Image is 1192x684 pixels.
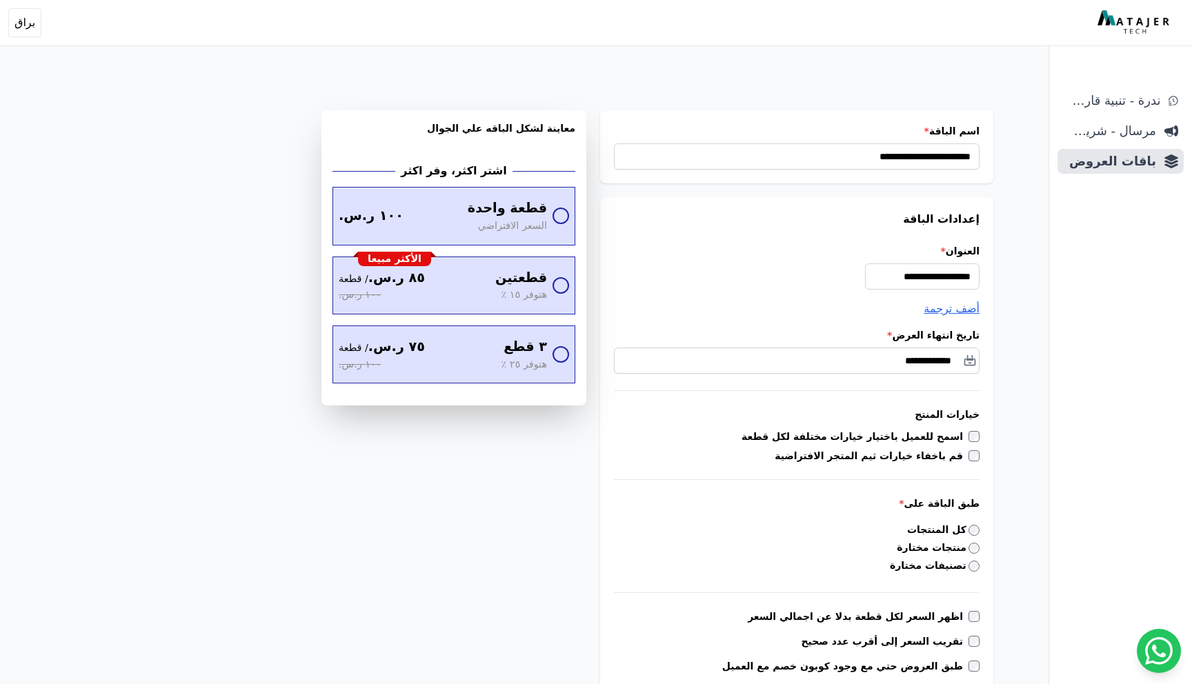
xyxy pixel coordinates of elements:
span: ٣ قطع [504,337,547,357]
bdi: / قطعة [339,273,368,284]
input: كل المنتجات [968,525,980,536]
label: تصنيفات مختارة [890,559,980,573]
span: هتوفر ٢٥ ٪ [501,357,547,372]
bdi: / قطعة [339,342,368,353]
button: أضف ترجمة [924,301,980,317]
label: اسم الباقة [614,124,980,138]
button: براق [8,8,41,37]
label: تاريخ انتهاء العرض [614,328,980,342]
span: ندرة - تنبية قارب علي النفاذ [1063,91,1160,110]
label: طبق الباقة على [614,496,980,510]
label: طبق العروض حتي مع وجود كوبون خصم مع العميل [722,659,968,673]
span: ١٠٠ ر.س. [339,357,381,372]
input: تصنيفات مختارة [968,561,980,572]
span: أضف ترجمة [924,302,980,315]
span: السعر الافتراضي [478,219,547,234]
span: باقات العروض [1063,152,1156,171]
label: العنوان [614,244,980,258]
label: اسمح للعميل باختيار خيارات مختلفة لكل قطعة [742,430,968,443]
label: اظهر السعر لكل قطعة بدلا عن اجمالي السعر [748,610,968,623]
h3: إعدادات الباقة [614,211,980,228]
div: الأكثر مبيعا [358,252,431,267]
h2: اشتر اكثر، وفر اكثر [401,163,506,179]
span: ٨٥ ر.س. [339,268,425,288]
span: مرسال - شريط دعاية [1063,121,1156,141]
span: هتوفر ١٥ ٪ [501,288,547,303]
img: MatajerTech Logo [1097,10,1173,35]
span: براق [14,14,35,31]
label: كل المنتجات [907,523,980,537]
label: قم باخفاء خيارات ثيم المتجر الافتراضية [775,449,968,463]
span: ١٠٠ ر.س. [339,206,404,226]
span: ٧٥ ر.س. [339,337,425,357]
input: منتجات مختارة [968,543,980,554]
h3: معاينة لشكل الباقه علي الجوال [332,121,575,152]
span: قطعة واحدة [468,199,547,219]
h3: خيارات المنتج [614,408,980,421]
span: ١٠٠ ر.س. [339,288,381,303]
label: منتجات مختارة [897,541,980,555]
label: تقريب السعر إلى أقرب عدد صحيح [801,634,968,648]
span: قطعتين [495,268,547,288]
